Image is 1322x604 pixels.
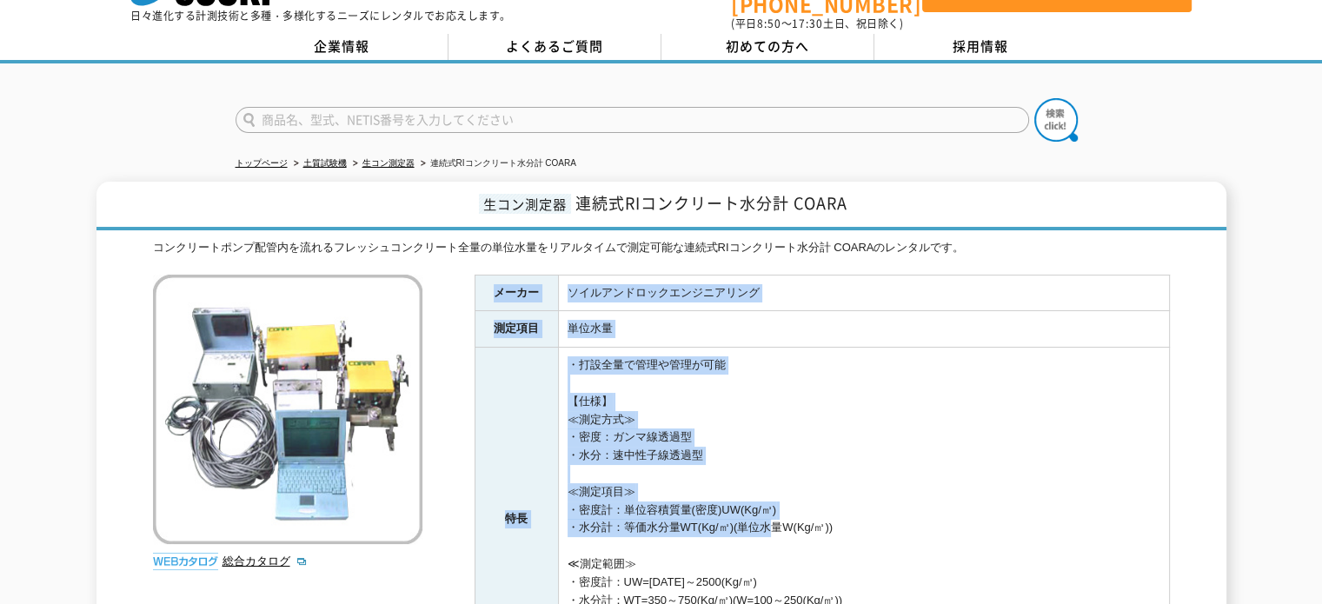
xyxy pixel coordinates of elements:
[130,10,511,21] p: 日々進化する計測技術と多種・多様化するニーズにレンタルでお応えします。
[475,311,558,348] th: 測定項目
[417,155,576,173] li: 連続式RIコンクリート水分計 COARA
[792,16,823,31] span: 17:30
[661,34,874,60] a: 初めての方へ
[153,275,422,544] img: 連続式RIコンクリート水分計 COARA
[223,554,308,567] a: 総合カタログ
[479,194,571,214] span: 生コン測定器
[448,34,661,60] a: よくあるご質問
[236,107,1029,133] input: 商品名、型式、NETIS番号を入力してください
[558,311,1169,348] td: 単位水量
[362,158,415,168] a: 生コン測定器
[153,553,218,570] img: webカタログ
[575,191,847,215] span: 連続式RIコンクリート水分計 COARA
[558,275,1169,311] td: ソイルアンドロックエンジニアリング
[236,34,448,60] a: 企業情報
[874,34,1087,60] a: 採用情報
[757,16,781,31] span: 8:50
[303,158,347,168] a: 土質試験機
[475,275,558,311] th: メーカー
[1034,98,1078,142] img: btn_search.png
[236,158,288,168] a: トップページ
[731,16,903,31] span: (平日 ～ 土日、祝日除く)
[153,239,1170,257] div: コンクリートポンプ配管内を流れるフレッシュコンクリート全量の単位水量をリアルタイムで測定可能な連続式RIコンクリート水分計 COARAのレンタルです。
[726,37,809,56] span: 初めての方へ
